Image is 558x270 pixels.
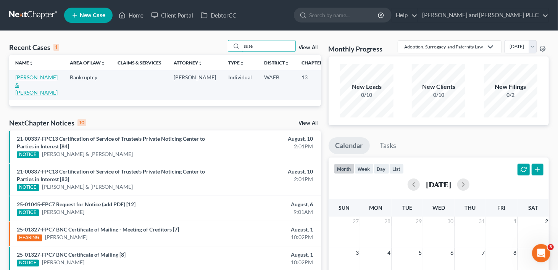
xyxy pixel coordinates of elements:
div: NextChapter Notices [9,118,86,127]
span: 29 [415,217,423,226]
div: 2:01PM [219,143,313,150]
a: [PERSON_NAME] [42,208,84,216]
a: Calendar [329,137,370,154]
span: 31 [478,217,486,226]
a: Help [392,8,418,22]
div: 10:02PM [219,259,313,266]
div: August, 1 [219,251,313,259]
span: Tue [402,204,412,211]
div: 9:01AM [219,208,313,216]
a: Home [115,8,147,22]
td: Bankruptcy [64,70,111,100]
i: unfold_more [240,61,244,66]
iframe: Intercom live chat [532,244,550,262]
span: 8 [513,248,517,257]
a: 21-00337-FPC13 Certification of Service of Trustee's Private Noticing Center to Parties in Intere... [17,168,205,182]
div: New Clients [412,82,465,91]
a: Client Portal [147,8,197,22]
div: New Leads [340,82,394,91]
a: 21-00337-FPC13 Certification of Service of Trustee's Private Noticing Center to Parties in Intere... [17,135,205,149]
div: 2:01PM [219,175,313,183]
a: [PERSON_NAME] & [PERSON_NAME] [42,150,133,158]
a: Nameunfold_more [15,60,34,66]
div: NOTICE [17,209,39,216]
td: WAEB [258,70,295,100]
i: unfold_more [101,61,105,66]
a: [PERSON_NAME] [45,233,87,241]
a: Typeunfold_more [228,60,244,66]
span: Sun [339,204,350,211]
span: 28 [384,217,391,226]
div: 0/2 [484,91,537,99]
input: Search by name... [309,8,379,22]
td: Individual [222,70,258,100]
th: Claims & Services [111,55,168,70]
a: View All [299,45,318,50]
span: 5 [418,248,423,257]
span: Wed [432,204,445,211]
i: unfold_more [198,61,203,66]
div: NOTICE [17,184,39,191]
div: August, 10 [219,135,313,143]
div: New Filings [484,82,537,91]
a: 25-01327-FPC7 BNC Certificate of Mailing [8] [17,251,126,258]
span: 3 [355,248,360,257]
i: unfold_more [285,61,289,66]
div: 10 [77,119,86,126]
a: Tasks [373,137,403,154]
a: [PERSON_NAME] [42,259,84,266]
h3: Monthly Progress [329,44,383,53]
a: Chapterunfold_more [302,60,327,66]
span: Sat [528,204,538,211]
div: NOTICE [17,260,39,267]
button: day [374,164,389,174]
div: Adoption, Surrogacy, and Paternity Law [404,43,483,50]
span: 4 [387,248,391,257]
span: 6 [450,248,454,257]
div: August, 10 [219,168,313,175]
a: DebtorCC [197,8,240,22]
div: NOTICE [17,151,39,158]
span: 30 [447,217,454,226]
span: 2 [544,217,549,226]
div: HEARING [17,235,42,241]
i: unfold_more [29,61,34,66]
span: Thu [464,204,476,211]
div: 1 [53,44,59,51]
div: August, 6 [219,201,313,208]
div: 10:02PM [219,233,313,241]
a: 25-01045-FPC7 Request for Notice (add PDF) [12] [17,201,135,207]
div: 0/10 [340,91,394,99]
a: [PERSON_NAME] & [PERSON_NAME] [42,183,133,191]
a: View All [299,121,318,126]
div: 0/10 [412,91,465,99]
span: 27 [352,217,360,226]
a: 25-01327-FPC7 BNC Certificate of Mailing - Meeting of Creditors [7] [17,226,179,233]
h2: [DATE] [426,180,451,188]
td: [PERSON_NAME] [168,70,222,100]
a: [PERSON_NAME] and [PERSON_NAME] PLLC [418,8,548,22]
span: Fri [498,204,506,211]
button: month [334,164,355,174]
span: 7 [481,248,486,257]
a: Area of Lawunfold_more [70,60,105,66]
span: Mon [369,204,382,211]
a: Districtunfold_more [264,60,289,66]
td: 13 [295,70,334,100]
div: Recent Cases [9,43,59,52]
a: Attorneyunfold_more [174,60,203,66]
button: list [389,164,404,174]
button: week [355,164,374,174]
a: [PERSON_NAME] & [PERSON_NAME] [15,74,58,96]
div: August, 1 [219,226,313,233]
span: 1 [513,217,517,226]
span: New Case [80,13,105,18]
span: 3 [548,244,554,250]
input: Search by name... [242,40,295,51]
